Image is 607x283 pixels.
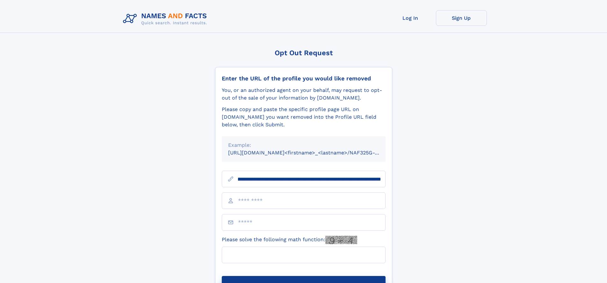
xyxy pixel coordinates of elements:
[215,49,392,57] div: Opt Out Request
[385,10,436,26] a: Log In
[222,75,386,82] div: Enter the URL of the profile you would like removed
[222,236,357,244] label: Please solve the following math function:
[222,86,386,102] div: You, or an authorized agent on your behalf, may request to opt-out of the sale of your informatio...
[436,10,487,26] a: Sign Up
[228,141,379,149] div: Example:
[120,10,212,27] img: Logo Names and Facts
[228,150,398,156] small: [URL][DOMAIN_NAME]<firstname>_<lastname>/NAF325G-xxxxxxxx
[222,106,386,129] div: Please copy and paste the specific profile page URL on [DOMAIN_NAME] you want removed into the Pr...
